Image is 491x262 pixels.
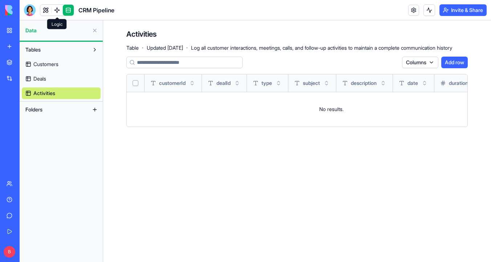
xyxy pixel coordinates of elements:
span: date [407,79,418,87]
button: Folders [22,104,89,115]
button: Toggle sort [188,79,196,87]
button: Add row [441,57,468,68]
h4: Activities [126,29,157,39]
button: Toggle sort [421,79,428,87]
button: Toggle sort [323,79,330,87]
span: type [261,79,272,87]
span: CRM Pipeline [78,6,114,15]
span: Customers [33,61,58,68]
button: Invite & Share [439,4,487,16]
span: B [4,246,15,258]
span: subject [303,79,320,87]
a: Customers [22,58,101,70]
span: Updated [DATE] [147,44,183,52]
a: Deals [22,73,101,85]
span: Log all customer interactions, meetings, calls, and follow-up activities to maintain a complete c... [191,44,452,52]
span: Folders [25,106,42,113]
span: · [186,42,188,54]
span: Table [126,44,139,52]
button: Tables [22,44,89,56]
button: Columns [402,57,438,68]
button: Select all [133,80,138,86]
span: Deals [33,75,46,82]
span: customerId [159,79,186,87]
button: Toggle sort [275,79,282,87]
span: description [351,79,377,87]
div: Logic [47,19,67,29]
span: Data [25,27,89,34]
button: Toggle sort [380,79,387,87]
span: · [142,42,144,54]
span: duration [449,79,468,87]
a: Activities [22,87,101,99]
span: dealId [216,79,231,87]
img: logo [5,5,50,15]
button: Toggle sort [234,79,241,87]
span: Activities [33,90,55,97]
span: Tables [25,46,41,53]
